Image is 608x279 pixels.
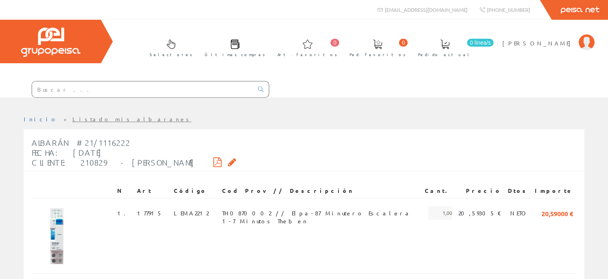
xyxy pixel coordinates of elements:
[117,206,131,220] span: 1
[228,159,236,165] i: Solicitar por email copia firmada
[422,184,455,198] th: Cant.
[137,206,162,220] span: 177915
[541,206,573,220] span: 20,59000 €
[219,184,422,198] th: Cod Prov // Descripción
[399,39,408,47] span: 0
[487,6,530,13] span: [PHONE_NUMBER]
[142,33,196,62] a: Selectores
[350,51,406,58] span: Ped. favoritos
[171,184,219,198] th: Código
[222,206,418,220] span: TH0870002 // Elpa-87 Minutero Escalera 1-7 Minutos Theben
[21,28,80,57] img: Grupo Peisa
[532,184,576,198] th: Importe
[213,159,222,165] i: Descargar PDF
[331,39,339,47] span: 0
[124,209,131,217] a: .
[32,138,194,167] span: Albarán #21/1116222 Fecha: [DATE] Cliente: 210829 - [PERSON_NAME]
[505,184,532,198] th: Dtos
[458,206,502,220] span: 20,59305 €
[24,115,57,123] a: Inicio
[510,206,528,220] span: NETO
[277,51,337,58] span: Art. favoritos
[467,39,494,47] span: 0 línea/s
[150,51,192,58] span: Selectores
[428,206,452,220] span: 1,00
[35,206,79,266] img: Foto artículo (110.7x150)
[418,51,472,58] span: Pedido actual
[502,33,595,40] a: [PERSON_NAME]
[114,184,134,198] th: N
[502,39,575,47] span: [PERSON_NAME]
[455,184,505,198] th: Precio
[32,81,253,97] input: Buscar ...
[385,6,467,13] span: [EMAIL_ADDRESS][DOMAIN_NAME]
[197,33,269,62] a: Últimas compras
[134,184,171,198] th: Art
[174,206,209,220] span: LEMA2212
[205,51,265,58] span: Últimas compras
[72,115,192,123] a: Listado mis albaranes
